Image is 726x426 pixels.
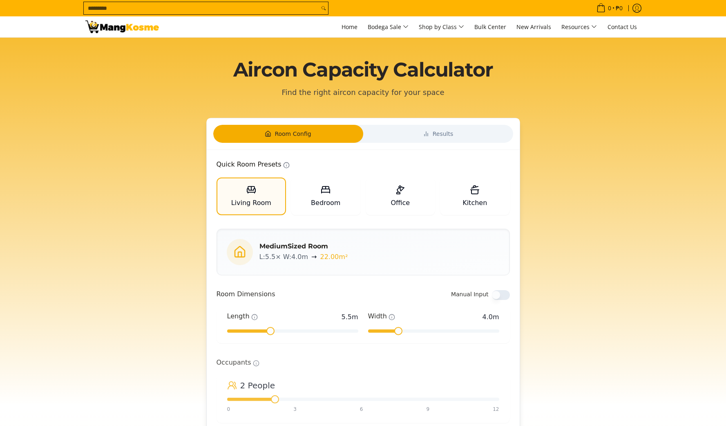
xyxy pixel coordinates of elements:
span: Bulk Center [474,23,506,31]
label: Occupants [217,355,251,365]
span: 0 [607,5,612,11]
a: Bodega Sale [364,16,413,37]
a: Resources [557,16,601,37]
label: Width [368,310,387,320]
label: Length [227,310,250,320]
span: 5.5 m [341,311,358,320]
a: Bulk Center [470,16,510,37]
span: Results [433,130,453,138]
span: 4.0 m [482,311,499,320]
span: ₱0 [614,5,624,11]
span: 0 [227,403,230,410]
span: • [594,4,625,13]
span: 9 [427,403,430,410]
span: L: 5.5 × W: 4.0 m [259,251,308,261]
span: Office [391,198,410,207]
p: Find the right aircon capacity for your space​ [226,87,500,98]
nav: Main Menu [167,16,641,37]
a: Contact Us [603,16,641,37]
label: Room Dimensions [217,288,275,298]
span: Home [342,23,357,31]
span: Living Room [231,198,271,207]
span: 6 [360,403,363,410]
span: Contact Us [608,23,637,31]
span: → [311,251,317,261]
span: 12 [493,403,499,410]
span: Shop by Class [419,23,464,31]
h4: Medium Sized Room [259,241,500,250]
img: Heatload Calculator | Mang Kosme [85,20,159,33]
span: Bedroom [311,198,340,207]
span: Resources [561,23,597,31]
span: New Arrivals [516,23,551,31]
label: Quick Room Presets [217,159,281,169]
span: Room Config [275,130,311,138]
label: Manual Input [451,289,489,297]
span: 3 [293,403,297,410]
button: Search [319,2,328,14]
h1: Aircon Capacity Calculator​ [206,57,520,82]
span: Kitchen [462,198,487,207]
a: Shop by Class [415,16,468,37]
a: New Arrivals [512,16,555,37]
span: 2 People [240,377,275,388]
a: Home [337,16,362,37]
span: 22.00 m² [320,251,348,261]
span: Bodega Sale [368,23,409,31]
